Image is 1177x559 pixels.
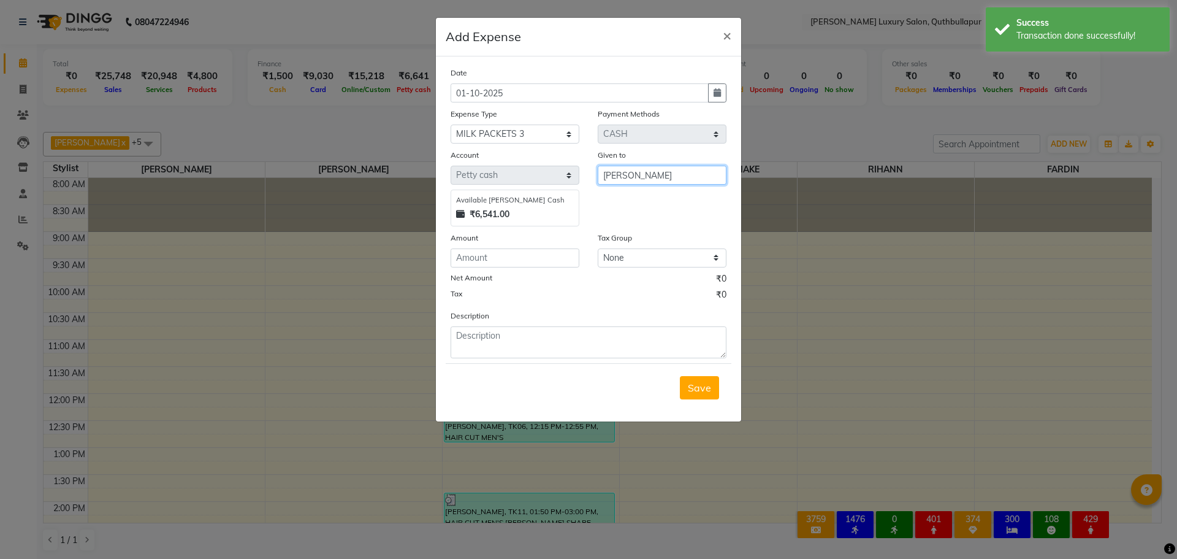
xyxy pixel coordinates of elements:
label: Date [451,67,467,79]
label: Given to [598,150,626,161]
button: Close [713,18,741,52]
label: Expense Type [451,109,497,120]
input: Amount [451,249,579,268]
input: Given to [598,166,726,185]
label: Tax Group [598,233,632,244]
strong: ₹6,541.00 [470,208,509,221]
label: Description [451,310,489,322]
label: Net Amount [451,272,492,283]
h5: Add Expense [446,28,521,46]
span: ₹0 [716,288,726,304]
label: Account [451,150,479,161]
div: Available [PERSON_NAME] Cash [456,195,574,206]
label: Tax [451,288,462,299]
span: Save [688,382,711,394]
label: Amount [451,233,478,244]
div: Transaction done successfully! [1016,29,1160,42]
label: Payment Methods [598,109,660,120]
div: Success [1016,17,1160,29]
button: Save [680,376,719,399]
span: × [723,26,731,44]
span: ₹0 [716,272,726,288]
